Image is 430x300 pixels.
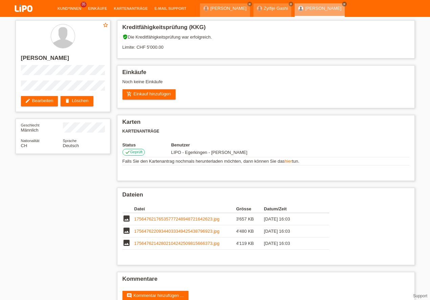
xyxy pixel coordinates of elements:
th: Benutzer [171,142,286,147]
th: Datum/Zeit [264,205,319,213]
a: [PERSON_NAME] [210,6,247,11]
i: image [122,227,131,235]
h2: Dateien [122,191,409,202]
h2: Karten [122,119,409,129]
h2: Einkäufe [122,69,409,79]
a: add_shopping_cartEinkauf hinzufügen [122,89,176,99]
i: comment [127,293,132,298]
th: Datei [134,205,236,213]
span: Schweiz [21,143,27,148]
i: delete [65,98,70,103]
a: LIPO pay [7,14,41,19]
a: Support [413,294,427,298]
a: Kund*innen [54,6,85,10]
i: edit [25,98,30,103]
i: add_shopping_cart [127,91,132,97]
a: 17564762209344033349425438796923.jpg [134,229,220,234]
a: close [247,2,252,6]
i: image [122,214,131,223]
a: star_border [103,22,109,29]
i: image [122,239,131,247]
i: close [343,2,346,6]
span: 29.08.2025 [171,150,247,155]
i: verified_user [122,34,128,40]
a: editBearbeiten [21,96,58,106]
a: E-Mail Support [151,6,190,10]
td: [DATE] 16:03 [264,225,319,237]
span: Geschlecht [21,123,40,127]
td: 4'119 KB [236,237,264,250]
a: [PERSON_NAME] [305,6,341,11]
td: Falls Sie den Kartenantrag nochmals herunterladen möchten, dann können Sie das tun. [122,157,409,165]
h3: Kartenanträge [122,129,409,134]
span: 35 [81,2,87,7]
i: check [125,149,130,155]
a: Einkäufe [85,6,110,10]
a: hier [285,159,292,164]
td: [DATE] 16:03 [264,237,319,250]
span: Nationalität [21,139,40,143]
a: deleteLöschen [61,96,93,106]
div: Die Kreditfähigkeitsprüfung war erfolgreich. Limite: CHF 5'000.00 [122,34,409,55]
td: [DATE] 16:03 [264,213,319,225]
h2: Kommentare [122,276,409,286]
a: 17564762142802104242509815666373.jpg [134,241,220,246]
th: Status [122,142,171,147]
a: Zylfije Gashi [264,6,288,11]
a: close [289,2,293,6]
a: close [342,2,347,6]
i: star_border [103,22,109,28]
th: Grösse [236,205,264,213]
span: Sprache [63,139,77,143]
div: Noch keine Einkäufe [122,79,409,89]
span: Deutsch [63,143,79,148]
td: 4'480 KB [236,225,264,237]
div: Männlich [21,122,63,133]
a: 17564762176535777248948721642623.jpg [134,216,220,222]
td: 3'657 KB [236,213,264,225]
span: Geprüft [130,150,143,154]
i: close [248,2,251,6]
a: Kartenanträge [111,6,151,10]
h2: [PERSON_NAME] [21,55,105,65]
h2: Kreditfähigkeitsprüfung (KKG) [122,24,409,34]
